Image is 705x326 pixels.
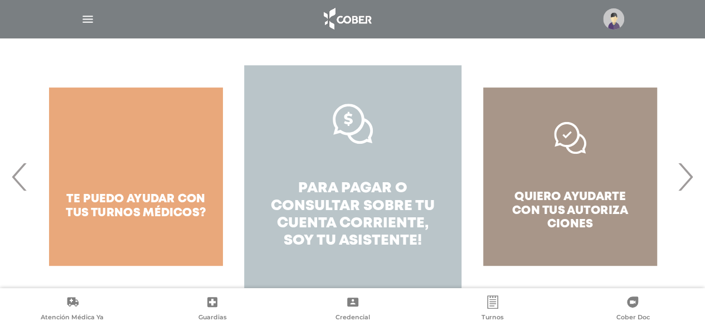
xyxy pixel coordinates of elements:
[41,313,104,323] span: Atención Médica Ya
[482,313,504,323] span: Turnos
[298,182,338,195] span: para
[271,182,435,230] span: pagar o consultar sobre tu cuenta corriente,
[283,295,422,324] a: Credencial
[422,295,562,324] a: Turnos
[244,65,461,288] a: para pagar o consultar sobre tu cuenta corriente, soy tu asistente!
[318,6,376,32] img: logo_cober_home-white.png
[603,8,624,30] img: profile-placeholder.svg
[9,147,31,207] span: Previous
[674,147,696,207] span: Next
[198,313,227,323] span: Guardias
[284,234,422,247] span: soy tu asistente!
[142,295,282,324] a: Guardias
[336,313,370,323] span: Credencial
[563,295,703,324] a: Cober Doc
[2,295,142,324] a: Atención Médica Ya
[81,12,95,26] img: Cober_menu-lines-white.svg
[616,313,649,323] span: Cober Doc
